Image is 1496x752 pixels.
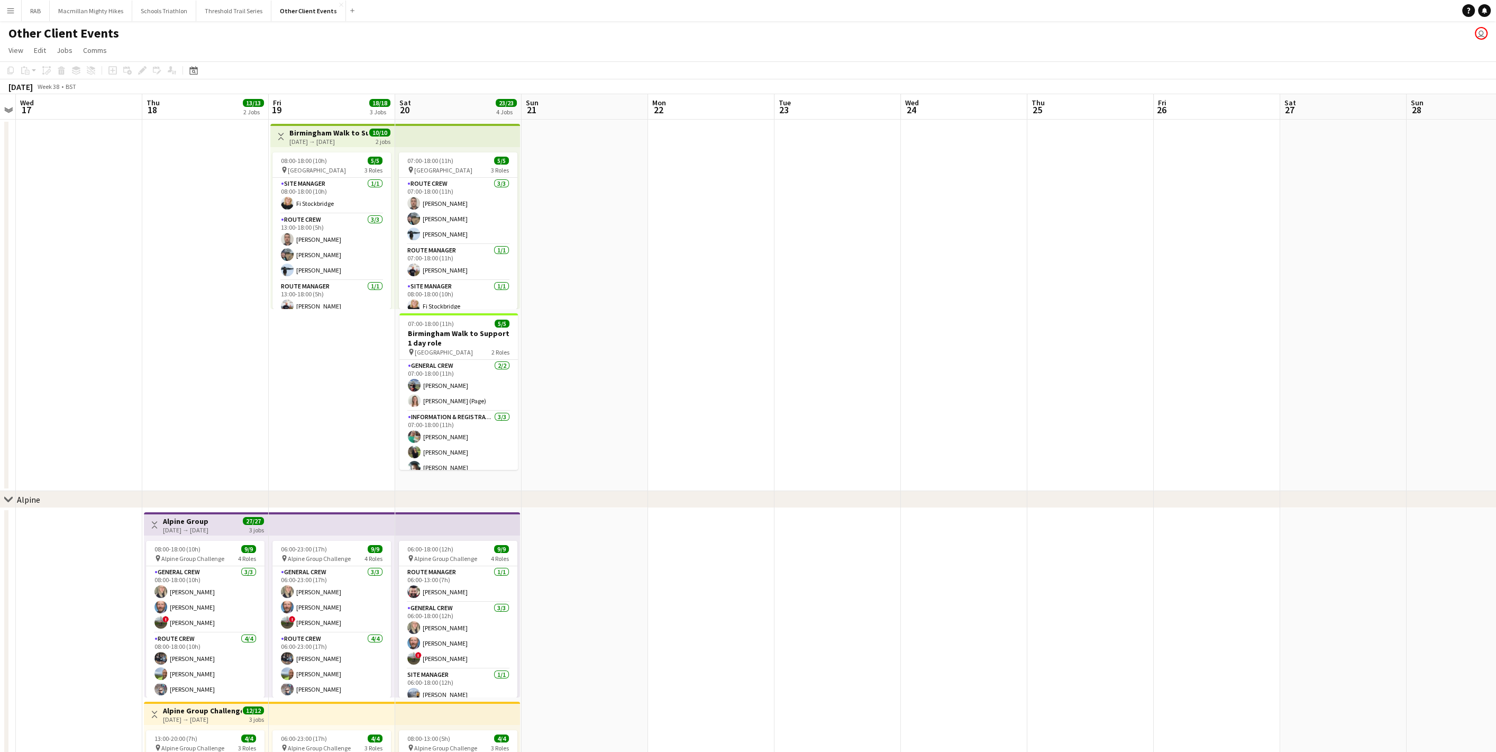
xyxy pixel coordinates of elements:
span: 06:00-23:00 (17h) [281,545,327,553]
div: Alpine [17,494,40,505]
span: Sun [526,98,539,107]
span: Jobs [57,46,72,55]
span: Thu [1032,98,1045,107]
app-card-role: Route Manager1/107:00-18:00 (11h)[PERSON_NAME] [399,244,517,280]
button: Schools Triathlon [132,1,196,21]
span: 5/5 [494,157,509,165]
span: Alpine Group Challenge [161,744,224,752]
h3: Alpine Group [163,517,208,526]
div: 07:00-18:00 (11h)5/5Birmingham Walk to Support 1 day role [GEOGRAPHIC_DATA]2 RolesGeneral Crew2/2... [399,313,518,470]
span: 4/4 [494,735,509,742]
span: 4/4 [241,735,256,742]
span: 4 Roles [238,555,256,563]
app-card-role: Route Crew3/307:00-18:00 (11h)[PERSON_NAME][PERSON_NAME][PERSON_NAME] [399,178,517,244]
span: 13:00-20:00 (7h) [154,735,197,742]
div: [DATE] → [DATE] [163,715,242,723]
div: BST [66,83,76,90]
a: Comms [79,43,111,57]
span: 27 [1283,104,1296,116]
span: 07:00-18:00 (11h) [408,320,454,328]
app-card-role: Route Crew4/408:00-18:00 (10h)[PERSON_NAME][PERSON_NAME][PERSON_NAME] [146,633,264,715]
span: 10/10 [369,129,390,137]
h1: Other Client Events [8,25,119,41]
div: 3 Jobs [370,108,390,116]
app-card-role: Route Crew3/313:00-18:00 (5h)[PERSON_NAME][PERSON_NAME][PERSON_NAME] [272,214,391,280]
app-card-role: Information & registration crew3/307:00-18:00 (11h)[PERSON_NAME][PERSON_NAME][PERSON_NAME] [399,411,518,478]
span: Week 38 [35,83,61,90]
span: Alpine Group Challenge [414,744,477,752]
span: 5/5 [368,157,382,165]
span: 18/18 [369,99,390,107]
div: 08:00-18:00 (10h)5/5 [GEOGRAPHIC_DATA]3 RolesSite Manager1/108:00-18:00 (10h)Fi StockbridgeRoute ... [272,152,391,309]
h3: Alpine Group Challenge [163,706,242,715]
span: Fri [273,98,281,107]
span: Sun [1411,98,1424,107]
div: 2 jobs [376,137,390,146]
div: [DATE] → [DATE] [163,526,208,534]
app-job-card: 07:00-18:00 (11h)5/5 [GEOGRAPHIC_DATA]3 RolesRoute Crew3/307:00-18:00 (11h)[PERSON_NAME][PERSON_N... [399,152,517,309]
span: ! [415,652,422,658]
div: 06:00-23:00 (17h)9/9 Alpine Group Challenge4 RolesGeneral Crew3/306:00-23:00 (17h)[PERSON_NAME][P... [272,541,391,697]
span: 27/27 [243,517,264,525]
app-card-role: Route Manager1/106:00-13:00 (7h)[PERSON_NAME] [399,566,517,602]
app-user-avatar: Liz Sutton [1475,27,1488,40]
span: Wed [905,98,919,107]
div: 4 Jobs [496,108,516,116]
span: Alpine Group Challenge [288,744,351,752]
span: 28 [1409,104,1424,116]
div: 2 Jobs [243,108,263,116]
span: Mon [652,98,666,107]
span: 3 Roles [238,744,256,752]
span: 06:00-18:00 (12h) [407,545,453,553]
div: [DATE] [8,81,33,92]
span: 4 Roles [364,555,382,563]
span: 23/23 [496,99,517,107]
span: 21 [524,104,539,116]
span: Thu [147,98,160,107]
span: 06:00-23:00 (17h) [281,735,327,742]
a: View [4,43,28,57]
span: 3 Roles [364,744,382,752]
span: Sat [1284,98,1296,107]
span: 3 Roles [491,744,509,752]
span: [GEOGRAPHIC_DATA] [415,348,473,356]
app-card-role: Site Manager1/108:00-18:00 (10h)Fi Stockbridge [399,280,517,316]
span: 08:00-18:00 (10h) [154,545,200,553]
a: Jobs [52,43,77,57]
span: 22 [651,104,666,116]
app-card-role: General Crew3/306:00-23:00 (17h)[PERSON_NAME][PERSON_NAME]![PERSON_NAME] [272,566,391,633]
span: Wed [20,98,34,107]
button: Threshold Trail Series [196,1,271,21]
app-job-card: 06:00-18:00 (12h)9/9 Alpine Group Challenge4 RolesRoute Manager1/106:00-13:00 (7h)[PERSON_NAME]Ge... [399,541,517,697]
div: 08:00-18:00 (10h)9/9 Alpine Group Challenge4 RolesGeneral Crew3/308:00-18:00 (10h)[PERSON_NAME][P... [146,541,264,697]
span: Alpine Group Challenge [288,555,351,563]
span: 4 Roles [491,555,509,563]
h3: Birmingham Walk to Support 1 day role [399,329,518,348]
span: 18 [145,104,160,116]
div: [DATE] → [DATE] [289,138,368,146]
span: 12/12 [243,706,264,714]
div: 3 jobs [249,714,264,723]
span: 24 [904,104,919,116]
span: Comms [83,46,107,55]
span: 9/9 [241,545,256,553]
a: Edit [30,43,50,57]
span: Alpine Group Challenge [414,555,477,563]
span: [GEOGRAPHIC_DATA] [288,166,346,174]
app-card-role: General Crew2/207:00-18:00 (11h)[PERSON_NAME][PERSON_NAME] (Page) [399,360,518,411]
span: Tue [779,98,791,107]
app-card-role: Route Manager1/113:00-18:00 (5h)[PERSON_NAME] [272,280,391,316]
span: ! [162,616,169,622]
span: 26 [1156,104,1166,116]
h3: Birmingham Walk to Support 2 day role [289,128,368,138]
app-card-role: Site Manager1/108:00-18:00 (10h)Fi Stockbridge [272,178,391,214]
span: 4/4 [368,735,382,742]
button: Other Client Events [271,1,346,21]
span: 3 Roles [491,166,509,174]
div: 3 jobs [249,525,264,534]
app-card-role: General Crew3/308:00-18:00 (10h)[PERSON_NAME][PERSON_NAME]![PERSON_NAME] [146,566,264,633]
span: 5/5 [495,320,509,328]
span: 17 [19,104,34,116]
